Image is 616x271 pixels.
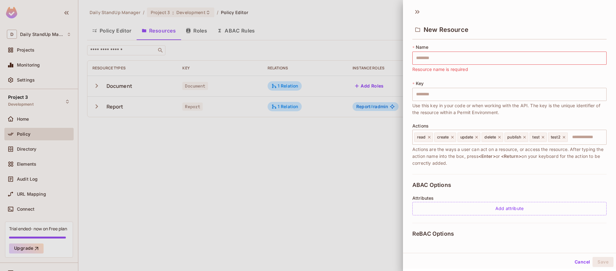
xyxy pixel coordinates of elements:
[412,231,454,237] span: ReBAC Options
[478,153,496,159] span: <Enter>
[412,146,607,167] span: Actions are the ways a user can act on a resource, or access the resource. After typing the actio...
[424,26,468,33] span: New Resource
[484,135,496,140] span: delete
[416,81,424,86] span: Key
[412,182,451,188] span: ABAC Options
[460,135,473,140] span: update
[437,135,449,140] span: create
[412,66,468,73] span: Resource name is required
[457,133,481,142] div: update
[551,135,561,140] span: test2
[593,257,613,267] button: Save
[434,133,456,142] div: create
[530,133,547,142] div: test
[482,133,503,142] div: delete
[501,153,521,159] span: <Return>
[507,135,521,140] span: publish
[572,257,593,267] button: Cancel
[412,123,429,128] span: Actions
[548,133,568,142] div: test2
[504,133,528,142] div: publish
[412,102,607,116] span: Use this key in your code or when working with the API. The key is the unique identifier of the r...
[412,196,434,201] span: Attributes
[417,135,426,140] span: read
[532,135,540,140] span: test
[416,45,428,50] span: Name
[412,202,607,215] div: Add attribute
[414,133,433,142] div: read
